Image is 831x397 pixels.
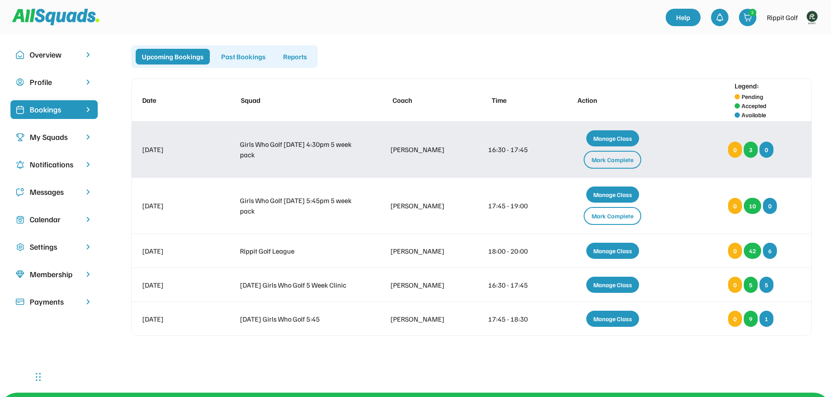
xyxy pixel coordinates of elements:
[30,131,79,143] div: My Squads
[30,104,79,115] div: Bookings
[30,49,79,61] div: Overview
[492,95,544,105] div: Time
[240,195,359,216] div: Girls Who Golf [DATE] 5:45pm 5 week pack
[586,187,639,203] div: Manage Class
[578,95,657,105] div: Action
[759,311,773,327] div: 1
[30,159,79,170] div: Notifications
[16,160,24,169] img: Icon%20copy%204.svg
[586,311,639,327] div: Manage Class
[84,243,92,251] img: chevron-right.svg
[744,243,761,259] div: 42
[84,133,92,141] img: chevron-right.svg
[763,243,777,259] div: 6
[744,277,758,293] div: 5
[240,139,359,160] div: Girls Who Golf [DATE] 4:30pm 5 week pack
[728,198,742,214] div: 0
[84,51,92,59] img: chevron-right.svg
[84,188,92,196] img: chevron-right.svg
[744,142,758,158] div: 3
[728,142,742,158] div: 0
[767,12,798,23] div: Rippit Golf
[742,101,766,110] div: Accepted
[744,311,758,327] div: 9
[240,314,359,324] div: [DATE] Girls Who Golf 5:45
[277,49,313,64] div: Reports
[30,186,79,198] div: Messages
[142,280,208,290] div: [DATE]
[666,9,701,26] a: Help
[84,270,92,278] img: chevron-right.svg
[735,81,759,91] div: Legend:
[30,241,79,253] div: Settings
[142,144,208,155] div: [DATE]
[763,198,777,214] div: 0
[488,314,541,324] div: 17:45 - 18:30
[142,200,208,211] div: [DATE]
[16,243,24,251] img: Icon%20copy%2016.svg
[390,144,456,155] div: [PERSON_NAME]
[30,76,79,88] div: Profile
[16,270,24,279] img: Icon%20copy%208.svg
[241,95,359,105] div: Squad
[142,246,208,256] div: [DATE]
[742,92,763,101] div: Pending
[84,215,92,224] img: chevron-right.svg
[759,277,773,293] div: 5
[803,9,821,26] img: Rippitlogov2_green.png
[16,188,24,197] img: Icon%20copy%205.svg
[584,151,641,169] div: Mark Complete
[30,214,79,225] div: Calendar
[240,246,359,256] div: Rippit Golf League
[16,51,24,59] img: Icon%20copy%2010.svg
[84,78,92,86] img: chevron-right.svg
[390,200,456,211] div: [PERSON_NAME]
[30,268,79,280] div: Membership
[728,311,742,327] div: 0
[728,277,742,293] div: 0
[586,277,639,293] div: Manage Class
[488,144,541,155] div: 16:30 - 17:45
[742,110,766,119] div: Available
[390,314,456,324] div: [PERSON_NAME]
[136,49,210,64] div: Upcoming Bookings
[586,130,639,146] div: Manage Class
[390,246,456,256] div: [PERSON_NAME]
[215,49,272,64] div: Past Bookings
[749,9,756,16] div: 2
[488,280,541,290] div: 16:30 - 17:45
[240,280,359,290] div: [DATE] Girls Who Golf 5 Week Clinic
[488,246,541,256] div: 18:00 - 20:00
[16,105,24,114] img: Icon%20%2819%29.svg
[16,215,24,224] img: Icon%20copy%207.svg
[584,207,641,225] div: Mark Complete
[142,95,208,105] div: Date
[744,198,761,214] div: 10
[393,95,458,105] div: Coach
[759,142,773,158] div: 0
[715,13,724,22] img: bell-03%20%281%29.svg
[84,160,92,169] img: chevron-right.svg
[728,243,742,259] div: 0
[743,13,752,22] img: shopping-cart-01%20%281%29.svg
[488,200,541,211] div: 17:45 - 19:00
[586,243,639,259] div: Manage Class
[12,9,99,25] img: Squad%20Logo.svg
[16,133,24,142] img: Icon%20copy%203.svg
[390,280,456,290] div: [PERSON_NAME]
[16,78,24,87] img: user-circle.svg
[84,105,92,114] img: chevron-right%20copy%203.svg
